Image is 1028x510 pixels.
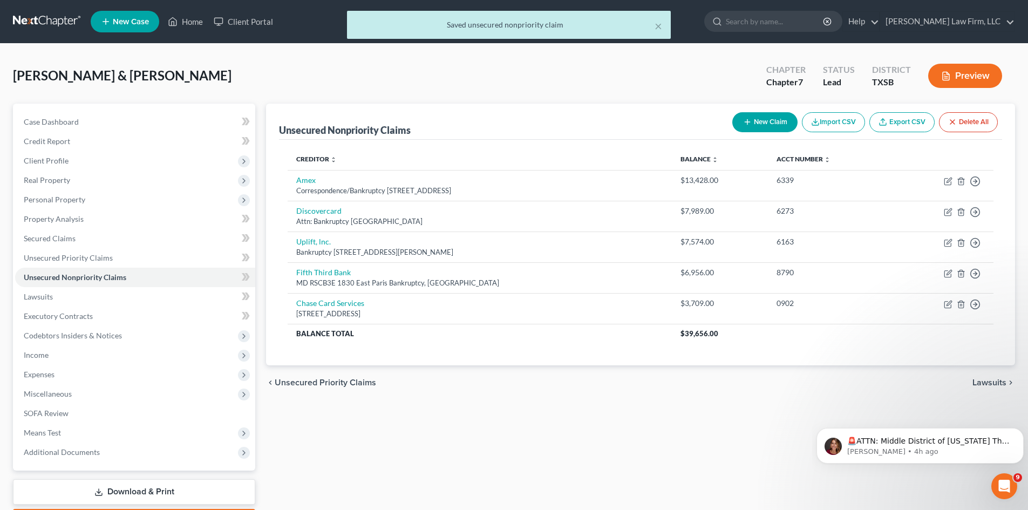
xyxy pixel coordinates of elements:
[266,378,275,387] i: chevron_left
[275,378,376,387] span: Unsecured Priority Claims
[972,378,1006,387] span: Lawsuits
[24,409,69,418] span: SOFA Review
[24,253,113,262] span: Unsecured Priority Claims
[24,117,79,126] span: Case Dashboard
[777,267,883,278] div: 8790
[24,234,76,243] span: Secured Claims
[296,216,663,227] div: Attn: Bankruptcy [GEOGRAPHIC_DATA]
[680,155,718,163] a: Balance unfold_more
[24,370,55,379] span: Expenses
[972,378,1015,387] button: Lawsuits chevron_right
[1013,473,1022,482] span: 9
[766,76,806,89] div: Chapter
[296,278,663,288] div: MD RSCB3E 1830 East Paris Bankruptcy, [GEOGRAPHIC_DATA]
[680,206,759,216] div: $7,989.00
[296,268,351,277] a: Fifth Third Bank
[15,132,255,151] a: Credit Report
[798,77,803,87] span: 7
[712,157,718,163] i: unfold_more
[24,331,122,340] span: Codebtors Insiders & Notices
[24,350,49,359] span: Income
[24,137,70,146] span: Credit Report
[15,229,255,248] a: Secured Claims
[15,248,255,268] a: Unsecured Priority Claims
[991,473,1017,499] iframe: Intercom live chat
[777,155,830,163] a: Acct Number unfold_more
[777,236,883,247] div: 6163
[288,324,671,343] th: Balance Total
[15,209,255,229] a: Property Analysis
[680,236,759,247] div: $7,574.00
[15,112,255,132] a: Case Dashboard
[680,298,759,309] div: $3,709.00
[15,287,255,307] a: Lawsuits
[24,175,70,185] span: Real Property
[296,309,663,319] div: [STREET_ADDRESS]
[24,214,84,223] span: Property Analysis
[24,311,93,321] span: Executory Contracts
[13,479,255,505] a: Download & Print
[777,175,883,186] div: 6339
[266,378,376,387] button: chevron_left Unsecured Priority Claims
[823,64,855,76] div: Status
[296,206,342,215] a: Discovercard
[296,175,316,185] a: Amex
[680,329,718,338] span: $39,656.00
[1006,378,1015,387] i: chevron_right
[824,157,830,163] i: unfold_more
[872,64,911,76] div: District
[939,112,998,132] button: Delete All
[24,156,69,165] span: Client Profile
[279,124,411,137] div: Unsecured Nonpriority Claims
[872,76,911,89] div: TXSB
[296,186,663,196] div: Correspondence/Bankruptcy [STREET_ADDRESS]
[680,175,759,186] div: $13,428.00
[24,389,72,398] span: Miscellaneous
[655,19,662,32] button: ×
[24,273,126,282] span: Unsecured Nonpriority Claims
[766,64,806,76] div: Chapter
[296,155,337,163] a: Creditor unfold_more
[296,298,364,308] a: Chase Card Services
[928,64,1002,88] button: Preview
[13,67,232,83] span: [PERSON_NAME] & [PERSON_NAME]
[869,112,935,132] a: Export CSV
[24,428,61,437] span: Means Test
[296,237,331,246] a: Uplift, lnc.
[15,268,255,287] a: Unsecured Nonpriority Claims
[15,307,255,326] a: Executory Contracts
[15,404,255,423] a: SOFA Review
[732,112,798,132] button: New Claim
[356,19,662,30] div: Saved unsecured nonpriority claim
[802,112,865,132] button: Import CSV
[680,267,759,278] div: $6,956.00
[812,405,1028,481] iframe: Intercom notifications message
[24,447,100,457] span: Additional Documents
[330,157,337,163] i: unfold_more
[777,298,883,309] div: 0902
[24,195,85,204] span: Personal Property
[823,76,855,89] div: Lead
[24,292,53,301] span: Lawsuits
[296,247,663,257] div: Bankruptcy [STREET_ADDRESS][PERSON_NAME]
[777,206,883,216] div: 6273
